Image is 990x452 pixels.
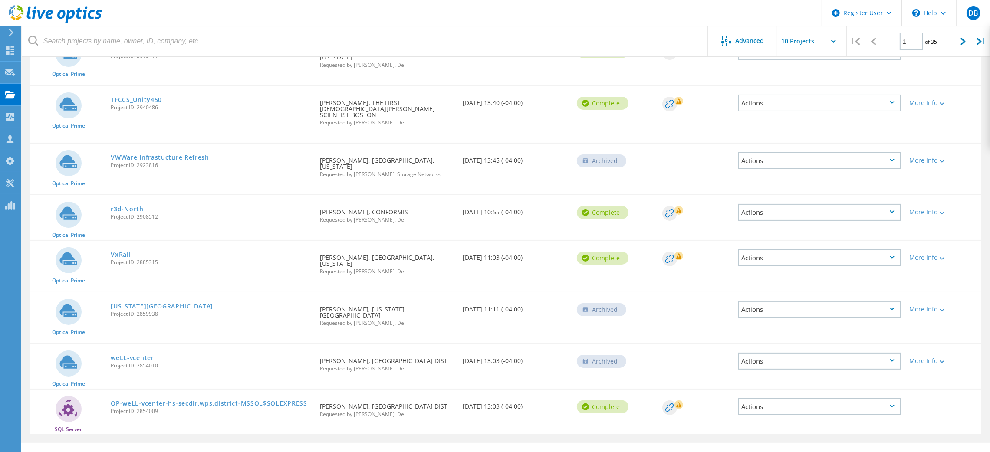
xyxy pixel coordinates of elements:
[458,390,572,418] div: [DATE] 13:03 (-04:00)
[925,38,937,46] span: of 35
[738,152,901,169] div: Actions
[577,206,628,219] div: Complete
[111,214,311,219] span: Project ID: 2908512
[912,9,920,17] svg: \n
[910,209,977,215] div: More Info
[738,398,901,415] div: Actions
[111,355,154,361] a: weLL-vcenter
[316,86,458,134] div: [PERSON_NAME], THE FIRST [DEMOGRAPHIC_DATA][PERSON_NAME] SCIENTIST BOSTON
[458,195,572,224] div: [DATE] 10:55 (-04:00)
[111,206,143,212] a: r3d-North
[52,123,85,128] span: Optical Prime
[316,195,458,231] div: [PERSON_NAME], CONFORMIS
[910,306,977,312] div: More Info
[111,105,311,110] span: Project ID: 2940486
[972,26,990,57] div: |
[55,427,82,432] span: SQL Server
[316,292,458,334] div: [PERSON_NAME], [US_STATE][GEOGRAPHIC_DATA]
[111,363,311,368] span: Project ID: 2854010
[738,204,901,221] div: Actions
[320,412,454,417] span: Requested by [PERSON_NAME], Dell
[458,292,572,321] div: [DATE] 11:11 (-04:00)
[577,355,626,368] div: Archived
[738,301,901,318] div: Actions
[320,269,454,274] span: Requested by [PERSON_NAME], Dell
[577,252,628,265] div: Complete
[968,10,978,16] span: DB
[111,154,209,160] a: VWWare Infrastucture Refresh
[320,120,454,125] span: Requested by [PERSON_NAME], Dell
[9,18,102,24] a: Live Optics Dashboard
[738,95,901,111] div: Actions
[458,86,572,115] div: [DATE] 13:40 (-04:00)
[577,303,626,316] div: Archived
[111,252,131,258] a: VxRail
[316,144,458,186] div: [PERSON_NAME], [GEOGRAPHIC_DATA], [US_STATE]
[52,278,85,283] span: Optical Prime
[320,62,454,68] span: Requested by [PERSON_NAME], Dell
[738,249,901,266] div: Actions
[111,303,213,309] a: [US_STATE][GEOGRAPHIC_DATA]
[111,163,311,168] span: Project ID: 2923816
[577,154,626,167] div: Archived
[577,97,628,110] div: Complete
[111,400,307,406] a: OP-weLL-vcenter-hs-secdir.wps.district-MSSQL$SQLEXPRESS
[910,157,977,164] div: More Info
[458,344,572,373] div: [DATE] 13:03 (-04:00)
[910,358,977,364] div: More Info
[736,38,764,44] span: Advanced
[52,330,85,335] span: Optical Prime
[22,26,708,56] input: Search projects by name, owner, ID, company, etc
[458,241,572,269] div: [DATE] 11:03 (-04:00)
[52,181,85,186] span: Optical Prime
[738,353,901,370] div: Actions
[320,217,454,223] span: Requested by [PERSON_NAME], Dell
[316,390,458,426] div: [PERSON_NAME], [GEOGRAPHIC_DATA] DIST
[320,321,454,326] span: Requested by [PERSON_NAME], Dell
[316,241,458,283] div: [PERSON_NAME], [GEOGRAPHIC_DATA], [US_STATE]
[111,97,162,103] a: TFCCS_Unity450
[52,233,85,238] span: Optical Prime
[52,381,85,386] span: Optical Prime
[111,409,311,414] span: Project ID: 2854009
[316,344,458,380] div: [PERSON_NAME], [GEOGRAPHIC_DATA] DIST
[111,311,311,317] span: Project ID: 2859938
[847,26,865,57] div: |
[910,100,977,106] div: More Info
[910,255,977,261] div: More Info
[111,260,311,265] span: Project ID: 2885315
[458,144,572,172] div: [DATE] 13:45 (-04:00)
[320,172,454,177] span: Requested by [PERSON_NAME], Storage Networks
[320,366,454,371] span: Requested by [PERSON_NAME], Dell
[52,72,85,77] span: Optical Prime
[577,400,628,413] div: Complete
